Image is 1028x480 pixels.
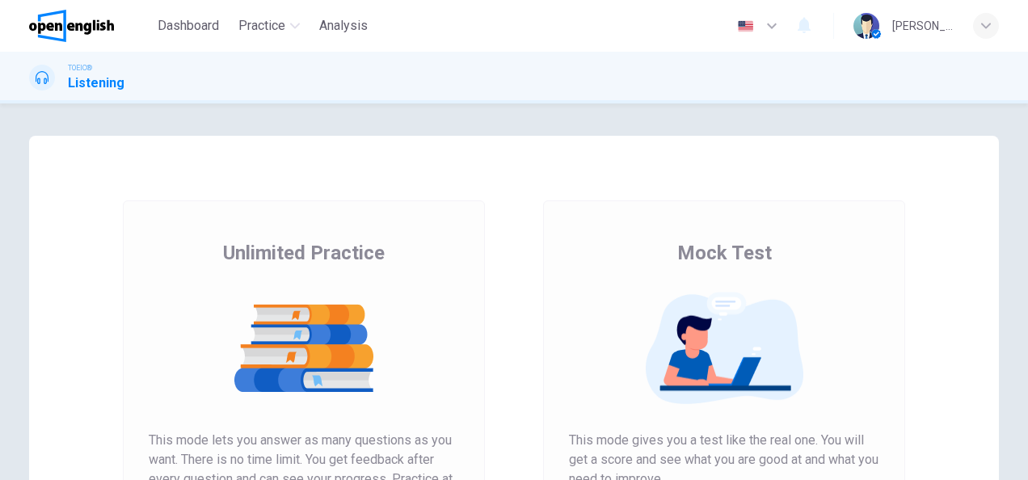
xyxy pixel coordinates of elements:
a: OpenEnglish logo [29,10,151,42]
button: Analysis [313,11,374,40]
span: Dashboard [158,16,219,36]
img: OpenEnglish logo [29,10,114,42]
span: Mock Test [677,240,772,266]
img: en [735,20,756,32]
h1: Listening [68,74,124,93]
button: Dashboard [151,11,225,40]
button: Practice [232,11,306,40]
span: Unlimited Practice [223,240,385,266]
span: Analysis [319,16,368,36]
span: Practice [238,16,285,36]
span: TOEIC® [68,62,92,74]
div: [PERSON_NAME] [892,16,954,36]
img: Profile picture [853,13,879,39]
